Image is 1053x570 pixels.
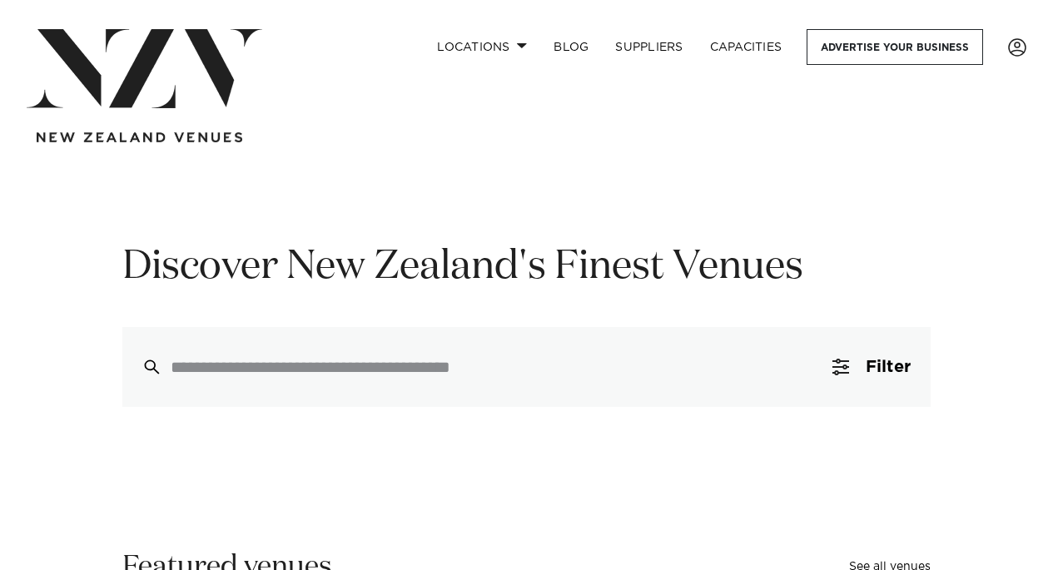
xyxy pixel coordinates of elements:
[807,29,983,65] a: Advertise your business
[37,132,242,143] img: new-zealand-venues-text.png
[812,327,931,407] button: Filter
[424,29,540,65] a: Locations
[540,29,602,65] a: BLOG
[697,29,796,65] a: Capacities
[866,359,911,375] span: Filter
[27,29,262,108] img: nzv-logo.png
[122,241,931,294] h1: Discover New Zealand's Finest Venues
[602,29,696,65] a: SUPPLIERS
